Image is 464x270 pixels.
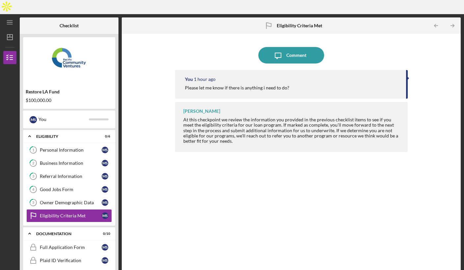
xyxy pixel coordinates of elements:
[32,161,34,165] tspan: 2
[40,200,102,205] div: Owner Demographic Data
[26,143,112,157] a: 1Personal InformationMS
[185,85,289,90] div: Please let me know if there is anything i need to do?
[60,23,79,28] b: Checklist
[102,173,108,180] div: M S
[286,47,306,63] div: Comment
[39,114,89,125] div: You
[26,157,112,170] a: 2Business InformationMS
[40,258,102,263] div: Plaid ID Verification
[26,254,112,267] a: Plaid ID VerificationMS
[194,77,216,82] time: 2025-09-18 17:15
[102,199,108,206] div: M S
[26,89,113,94] div: Restore LA Fund
[183,109,220,114] div: [PERSON_NAME]
[40,174,102,179] div: Referral Information
[26,209,112,222] a: Eligibility Criteria MetMS
[40,160,102,166] div: Business Information
[258,47,324,63] button: Comment
[32,187,35,192] tspan: 4
[185,77,193,82] div: You
[40,187,102,192] div: Good Jobs Form
[98,232,110,236] div: 0 / 10
[36,135,94,138] div: Eligibility
[183,117,401,143] div: At this checkpoint we review the information you provided in the previous checklist items to see ...
[36,232,94,236] div: Documentation
[277,23,322,28] b: Eligibility Criteria Met
[40,147,102,153] div: Personal Information
[26,170,112,183] a: 3Referral InformationMS
[40,245,102,250] div: Full Application Form
[102,147,108,153] div: M S
[102,257,108,264] div: M S
[30,116,37,123] div: M S
[102,244,108,251] div: M S
[98,135,110,138] div: 0 / 6
[40,213,102,218] div: Eligibility Criteria Met
[23,40,115,80] img: Product logo
[32,201,34,205] tspan: 5
[102,212,108,219] div: M S
[102,186,108,193] div: M S
[32,148,34,152] tspan: 1
[102,160,108,166] div: M S
[26,183,112,196] a: 4Good Jobs FormMS
[26,196,112,209] a: 5Owner Demographic DataMS
[32,174,34,179] tspan: 3
[26,241,112,254] a: Full Application FormMS
[26,98,113,103] div: $100,000.00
